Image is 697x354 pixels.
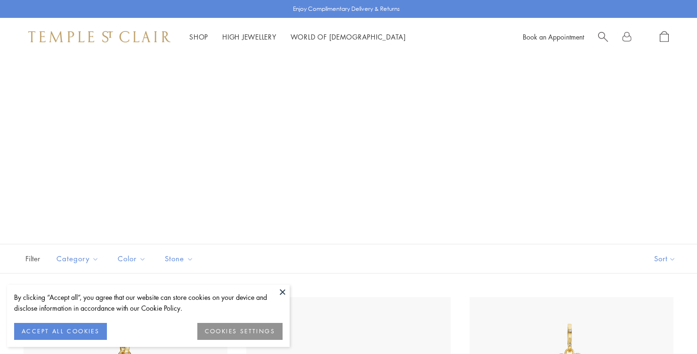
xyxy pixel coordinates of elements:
a: High JewelleryHigh Jewellery [222,32,276,41]
button: Stone [158,248,201,269]
span: Stone [160,253,201,265]
a: Search [598,31,608,43]
a: Open Shopping Bag [660,31,669,43]
div: By clicking “Accept all”, you agree that our website can store cookies on your device and disclos... [14,292,283,314]
button: Category [49,248,106,269]
span: Category [52,253,106,265]
button: Show sort by [633,244,697,273]
iframe: Gorgias live chat messenger [650,310,688,345]
img: Temple St. Clair [28,31,170,42]
a: Book an Appointment [523,32,584,41]
p: Enjoy Complimentary Delivery & Returns [293,4,400,14]
a: ShopShop [189,32,208,41]
button: ACCEPT ALL COOKIES [14,323,107,340]
span: Color [113,253,153,265]
button: COOKIES SETTINGS [197,323,283,340]
button: Color [111,248,153,269]
a: World of [DEMOGRAPHIC_DATA]World of [DEMOGRAPHIC_DATA] [291,32,406,41]
nav: Main navigation [189,31,406,43]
